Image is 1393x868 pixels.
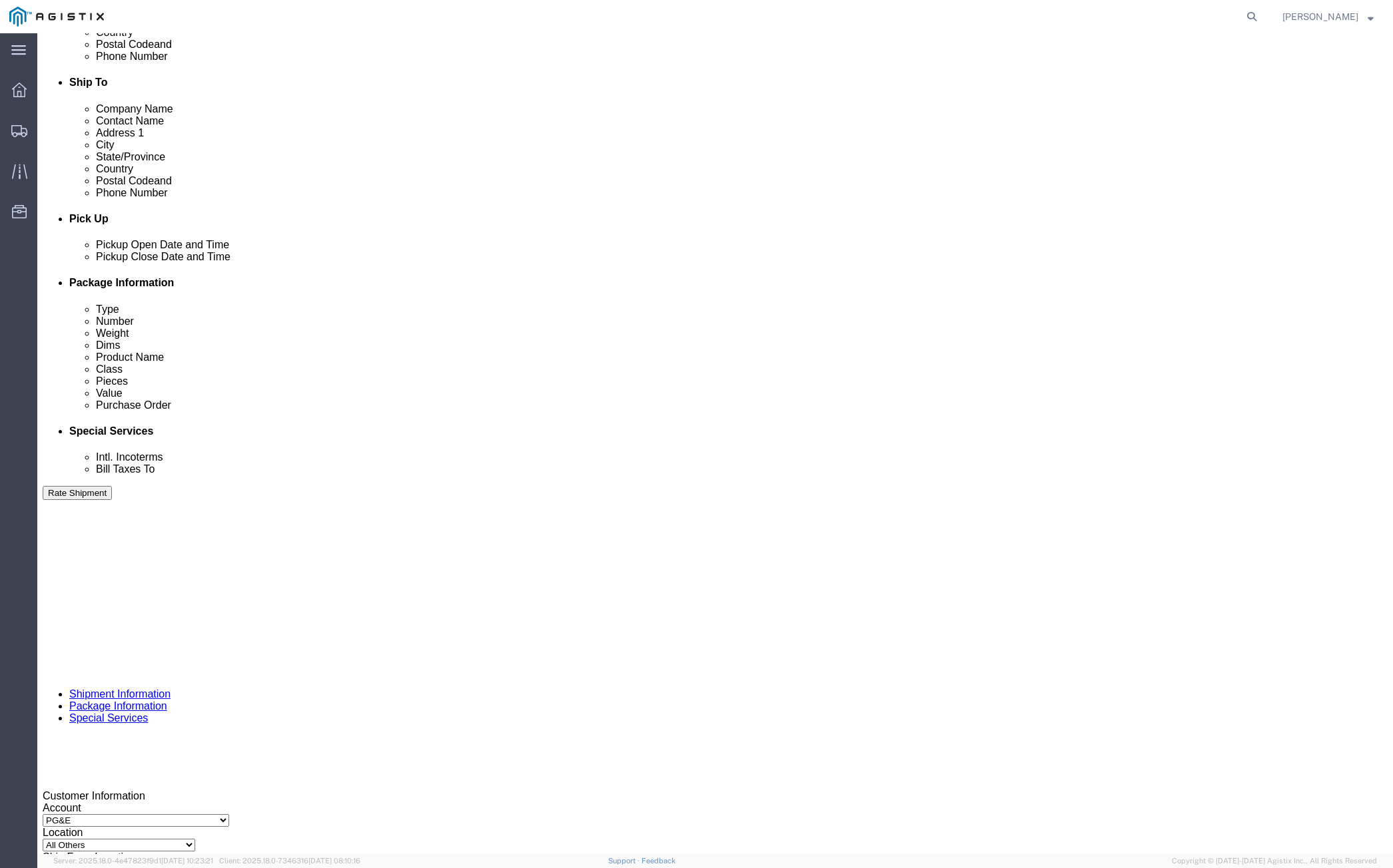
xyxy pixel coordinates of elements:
[53,857,213,865] span: Server: 2025.18.0-4e47823f9d1
[9,7,104,27] img: logo
[37,33,1393,854] iframe: FS Legacy Container
[161,857,213,865] span: [DATE] 10:23:21
[1282,9,1374,25] button: [PERSON_NAME]
[1282,9,1358,24] span: Lucero Lizaola
[608,857,642,865] a: Support
[308,857,360,865] span: [DATE] 08:10:16
[1172,855,1377,867] span: Copyright © [DATE]-[DATE] Agistix Inc., All Rights Reserved
[219,857,360,865] span: Client: 2025.18.0-7346316
[642,857,676,865] a: Feedback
